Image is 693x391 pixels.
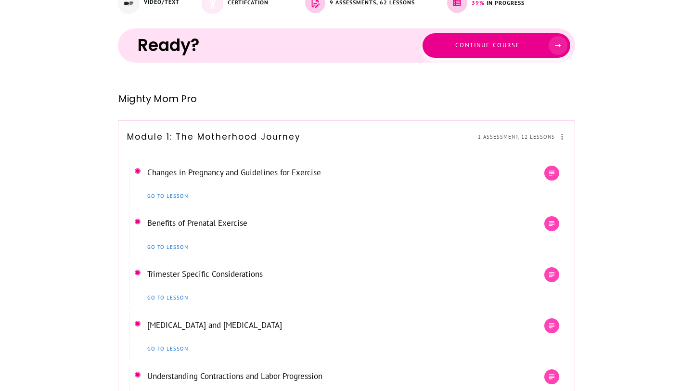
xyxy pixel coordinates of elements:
span: 1 Assessment, 12 Lessons [478,133,555,140]
a: go to lesson [145,292,191,303]
span: go to lesson [147,294,188,301]
a: Trimester Specific Considerations [147,269,263,279]
a: [MEDICAL_DATA] and [MEDICAL_DATA] [147,320,282,330]
h1: Ready? [138,34,371,56]
a: Benefits of Prenatal Exercise [147,218,247,228]
span: go to lesson [147,345,188,352]
span: go to lesson [147,244,188,250]
a: go to lesson [145,241,191,253]
span: Module 1: The Motherhood Journey [127,131,301,143]
a: Continue course [423,33,570,58]
span: Mighty Mom Pro [118,92,197,105]
a: Changes in Pregnancy and Guidelines for Exercise [147,167,321,178]
span: Continue course [455,41,520,49]
span: go to lesson [147,193,188,199]
a: Understanding Contractions and Labor Progression [147,371,322,381]
a: go to lesson [145,190,191,202]
a: go to lesson [145,343,191,354]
